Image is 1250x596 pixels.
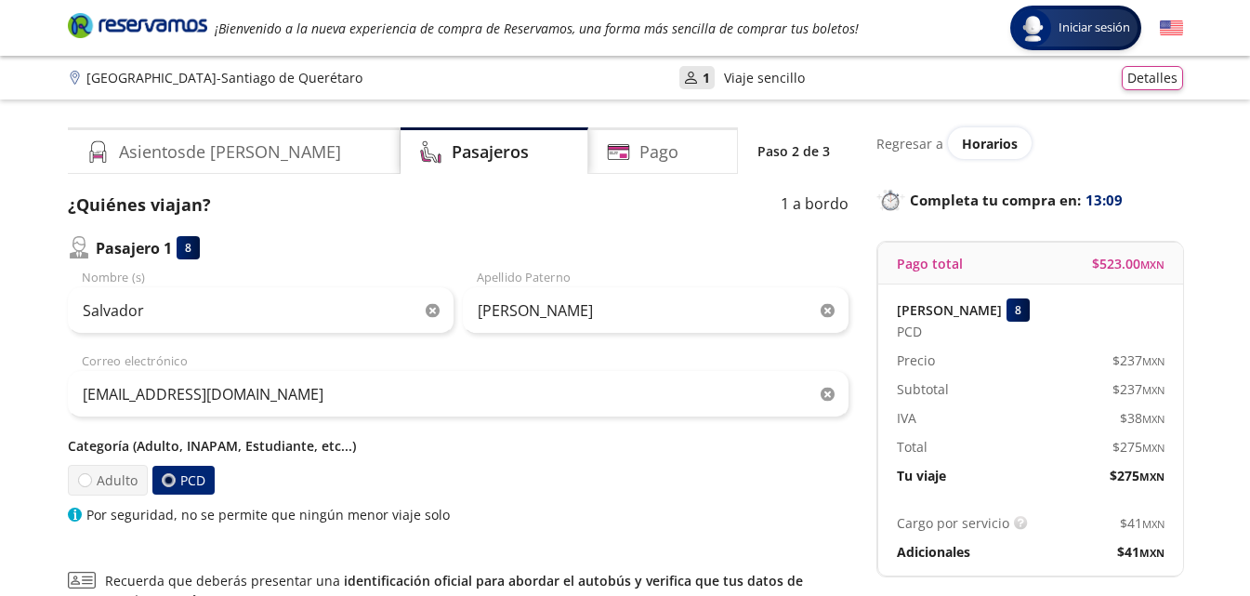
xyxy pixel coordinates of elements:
[1140,258,1164,272] small: MXN
[119,139,341,165] h4: Asientos de [PERSON_NAME]
[68,11,207,39] i: Brand Logo
[1120,408,1164,428] span: $ 38
[876,134,943,153] p: Regresar a
[177,236,200,259] div: 8
[1142,441,1164,455] small: MXN
[962,135,1018,152] span: Horarios
[897,513,1009,533] p: Cargo por servicio
[703,68,710,87] p: 1
[1160,17,1183,40] button: English
[1007,298,1030,322] div: 8
[1142,517,1164,531] small: MXN
[1139,546,1164,560] small: MXN
[1112,379,1164,399] span: $ 237
[876,127,1183,159] div: Regresar a ver horarios
[757,141,830,161] p: Paso 2 de 3
[897,466,946,485] p: Tu viaje
[1086,190,1123,211] span: 13:09
[1112,351,1164,370] span: $ 237
[68,371,849,417] input: Correo electrónico
[1112,437,1164,457] span: $ 275
[639,139,678,165] h4: Pago
[1051,19,1138,37] span: Iniciar sesión
[1092,254,1164,273] span: $ 523.00
[897,322,922,341] span: PCD
[68,192,211,218] p: ¿Quiénes viajan?
[463,287,849,334] input: Apellido Paterno
[1110,466,1164,485] span: $ 275
[781,192,849,218] p: 1 a bordo
[1122,66,1183,90] button: Detalles
[215,20,859,37] em: ¡Bienvenido a la nueva experiencia de compra de Reservamos, una forma más sencilla de comprar tus...
[897,542,970,562] p: Adicionales
[68,436,849,456] p: Categoría (Adulto, INAPAM, Estudiante, etc...)
[86,68,362,87] p: [GEOGRAPHIC_DATA] - Santiago de Querétaro
[897,379,949,399] p: Subtotal
[897,300,1002,320] p: [PERSON_NAME]
[1142,354,1164,368] small: MXN
[724,68,805,87] p: Viaje sencillo
[876,187,1183,213] p: Completa tu compra en :
[68,287,454,334] input: Nombre (s)
[897,254,963,273] p: Pago total
[1142,412,1164,426] small: MXN
[1139,470,1164,483] small: MXN
[452,139,529,165] h4: Pasajeros
[152,466,215,495] label: PCD
[1117,542,1164,562] span: $ 41
[68,11,207,45] a: Brand Logo
[1120,513,1164,533] span: $ 41
[1142,383,1164,397] small: MXN
[68,465,148,496] label: Adulto
[96,237,172,259] p: Pasajero 1
[897,437,928,457] p: Total
[897,408,916,428] p: IVA
[897,351,935,370] p: Precio
[86,505,450,524] p: Por seguridad, no se permite que ningún menor viaje solo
